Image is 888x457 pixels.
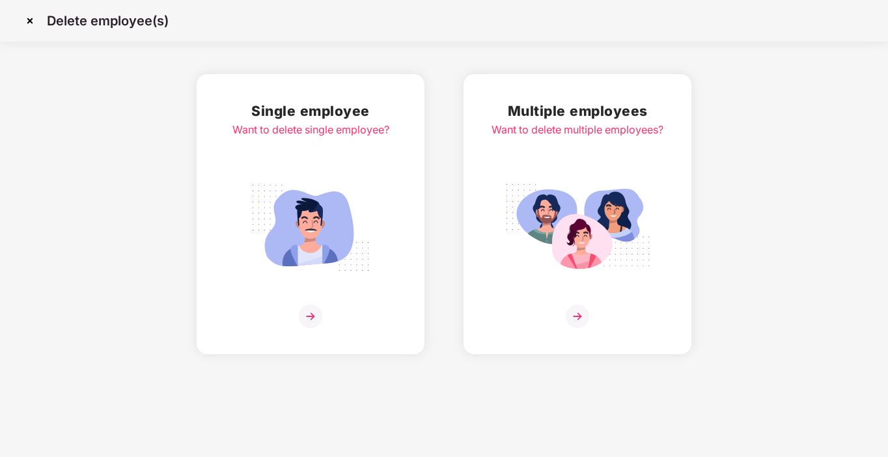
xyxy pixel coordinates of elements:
h2: Single employee [232,100,389,122]
div: Want to delete multiple employees? [492,122,663,138]
h2: Multiple employees [492,100,663,122]
img: svg+xml;base64,PHN2ZyB4bWxucz0iaHR0cDovL3d3dy53My5vcmcvMjAwMC9zdmciIHdpZHRoPSIzNiIgaGVpZ2h0PSIzNi... [566,305,589,328]
p: Delete employee(s) [47,13,169,29]
img: svg+xml;base64,PHN2ZyB4bWxucz0iaHR0cDovL3d3dy53My5vcmcvMjAwMC9zdmciIGlkPSJTaW5nbGVfZW1wbG95ZWUiIH... [238,177,383,279]
img: svg+xml;base64,PHN2ZyB4bWxucz0iaHR0cDovL3d3dy53My5vcmcvMjAwMC9zdmciIHdpZHRoPSIzNiIgaGVpZ2h0PSIzNi... [299,305,322,328]
img: svg+xml;base64,PHN2ZyBpZD0iQ3Jvc3MtMzJ4MzIiIHhtbG5zPSJodHRwOi8vd3d3LnczLm9yZy8yMDAwL3N2ZyIgd2lkdG... [20,10,40,31]
div: Want to delete single employee? [232,122,389,138]
img: svg+xml;base64,PHN2ZyB4bWxucz0iaHR0cDovL3d3dy53My5vcmcvMjAwMC9zdmciIGlkPSJNdWx0aXBsZV9lbXBsb3llZS... [505,177,650,279]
